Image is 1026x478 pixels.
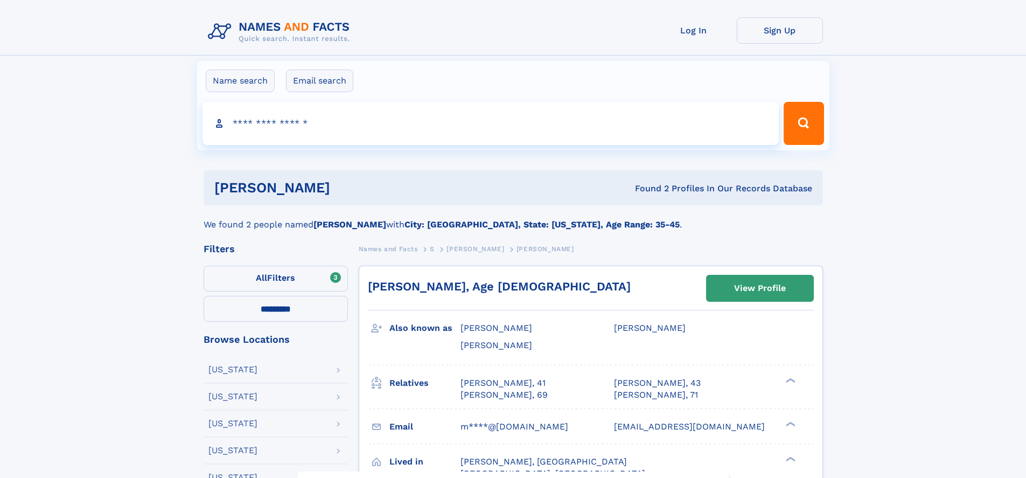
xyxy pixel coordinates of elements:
span: [PERSON_NAME] [460,340,532,350]
a: [PERSON_NAME], 69 [460,389,548,401]
label: Filters [204,266,348,292]
div: ❯ [783,455,796,462]
img: Logo Names and Facts [204,17,359,46]
h1: [PERSON_NAME] [214,181,483,195]
div: [US_STATE] [208,419,257,428]
span: All [256,273,267,283]
div: [US_STATE] [208,446,257,455]
input: search input [203,102,779,145]
div: [US_STATE] [208,365,257,374]
a: [PERSON_NAME] [446,242,504,255]
span: [PERSON_NAME] [614,323,686,333]
b: City: [GEOGRAPHIC_DATA], State: [US_STATE], Age Range: 35-45 [404,219,680,230]
a: [PERSON_NAME], 41 [460,377,546,389]
a: Log In [651,17,737,44]
label: Email search [286,70,353,92]
div: View Profile [734,276,786,301]
span: [PERSON_NAME] [517,245,574,253]
h3: Email [389,418,460,436]
span: [EMAIL_ADDRESS][DOMAIN_NAME] [614,421,765,432]
h3: Also known as [389,319,460,337]
span: [PERSON_NAME] [460,323,532,333]
div: Found 2 Profiles In Our Records Database [483,183,812,195]
a: [PERSON_NAME], 43 [614,377,701,389]
h3: Relatives [389,374,460,392]
h3: Lived in [389,453,460,471]
a: View Profile [707,275,813,301]
a: [PERSON_NAME], Age [DEMOGRAPHIC_DATA] [368,280,631,293]
b: [PERSON_NAME] [313,219,386,230]
label: Name search [206,70,275,92]
a: S [430,242,435,255]
a: [PERSON_NAME], 71 [614,389,698,401]
a: Names and Facts [359,242,418,255]
div: Browse Locations [204,335,348,344]
div: ❯ [783,377,796,384]
span: S [430,245,435,253]
div: ❯ [783,420,796,427]
a: Sign Up [737,17,823,44]
div: Filters [204,244,348,254]
div: We found 2 people named with . [204,205,823,231]
button: Search Button [784,102,823,145]
div: [US_STATE] [208,392,257,401]
span: [PERSON_NAME] [446,245,504,253]
span: [PERSON_NAME], [GEOGRAPHIC_DATA] [460,456,627,467]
